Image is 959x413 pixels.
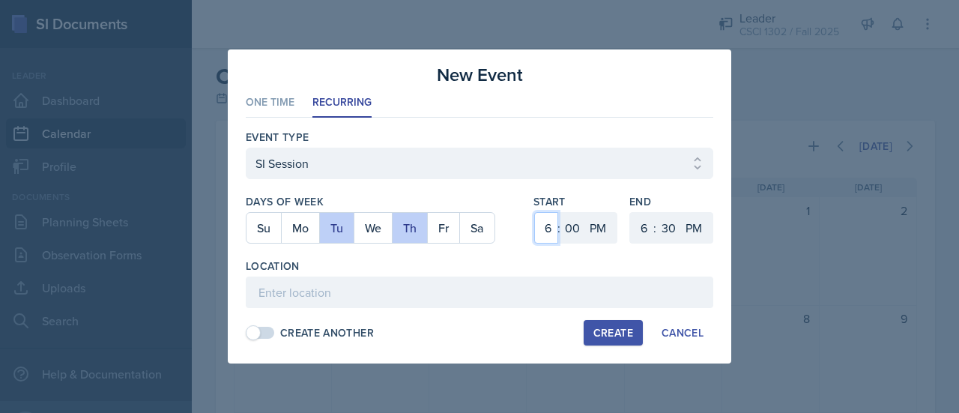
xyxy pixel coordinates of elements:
[653,219,656,237] div: :
[246,259,300,274] label: Location
[437,61,523,88] h3: New Event
[584,320,643,346] button: Create
[246,277,713,308] input: Enter location
[246,213,281,243] button: Su
[629,194,713,209] label: End
[246,194,521,209] label: Days of Week
[662,327,704,339] div: Cancel
[319,213,354,243] button: Tu
[533,194,617,209] label: Start
[354,213,392,243] button: We
[557,219,560,237] div: :
[246,88,294,118] li: One Time
[392,213,427,243] button: Th
[652,320,713,346] button: Cancel
[459,213,494,243] button: Sa
[593,327,633,339] div: Create
[281,213,319,243] button: Mo
[246,130,309,145] label: Event Type
[280,325,374,341] div: Create Another
[427,213,459,243] button: Fr
[312,88,372,118] li: Recurring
